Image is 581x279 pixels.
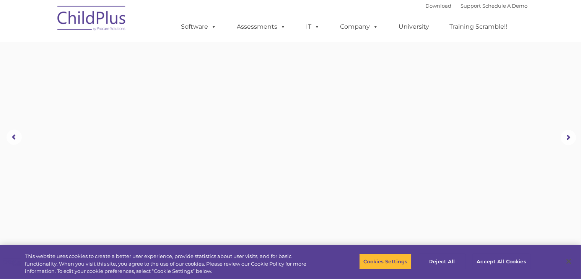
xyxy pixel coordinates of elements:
[472,253,530,269] button: Accept All Cookies
[442,19,515,34] a: Training Scramble!!
[229,19,294,34] a: Assessments
[560,253,577,270] button: Close
[391,19,437,34] a: University
[426,3,528,9] font: |
[54,0,130,39] img: ChildPlus by Procare Solutions
[426,3,452,9] a: Download
[418,253,466,269] button: Reject All
[174,19,225,34] a: Software
[333,19,386,34] a: Company
[299,19,328,34] a: IT
[461,3,481,9] a: Support
[359,253,412,269] button: Cookies Settings
[25,253,319,275] div: This website uses cookies to create a better user experience, provide statistics about user visit...
[483,3,528,9] a: Schedule A Demo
